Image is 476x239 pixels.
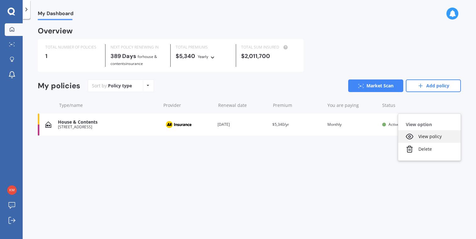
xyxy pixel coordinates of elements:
[272,122,289,127] span: $5,340/yr
[45,53,100,59] div: 1
[398,130,461,143] div: View policy
[45,121,51,128] img: House & Contents
[110,44,165,50] div: NEXT POLICY RENEWING IN
[382,102,429,108] div: Status
[38,10,73,19] span: My Dashboard
[241,44,296,50] div: TOTAL SUM INSURED
[218,102,268,108] div: Renewal date
[176,44,230,50] div: TOTAL PREMIUMS
[398,143,461,155] div: Delete
[92,83,132,89] div: Sort by:
[110,52,136,60] b: 389 Days
[38,28,73,34] div: Overview
[198,54,208,60] div: Yearly
[163,119,194,131] img: AA
[38,81,80,90] div: My policies
[218,121,267,128] div: [DATE]
[176,53,230,60] div: $5,340
[163,102,213,108] div: Provider
[273,102,323,108] div: Premium
[388,122,399,127] span: Active
[108,83,132,89] div: Policy type
[398,119,461,130] div: View option
[58,125,158,129] div: [STREET_ADDRESS]
[348,79,403,92] a: Market Scan
[406,79,461,92] a: Add policy
[327,121,377,128] div: Monthly
[327,102,377,108] div: You are paying
[58,119,158,125] div: House & Contents
[59,102,158,108] div: Type/name
[45,44,100,50] div: TOTAL NUMBER OF POLICIES
[241,53,296,59] div: $2,011,700
[7,185,17,195] img: 97fec312c7da80f7e788891ffd7d978d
